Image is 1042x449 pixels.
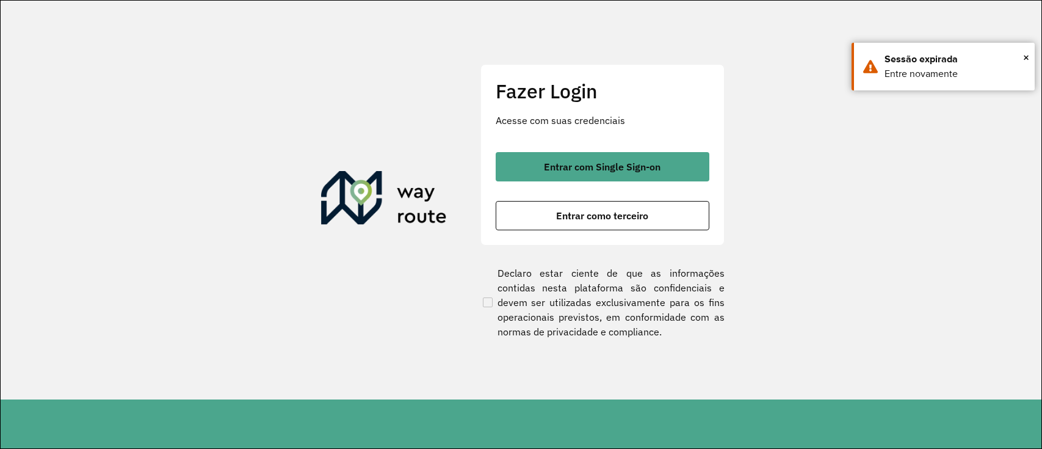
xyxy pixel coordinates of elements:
[496,79,709,103] h2: Fazer Login
[496,113,709,128] p: Acesse com suas credenciais
[496,152,709,181] button: button
[556,211,648,221] span: Entrar como terceiro
[496,201,709,230] button: button
[321,171,447,230] img: Roteirizador AmbevTech
[1023,48,1029,67] button: Close
[885,52,1026,67] div: Sessão expirada
[1023,48,1029,67] span: ×
[480,266,725,339] label: Declaro estar ciente de que as informações contidas nesta plataforma são confidenciais e devem se...
[885,67,1026,81] div: Entre novamente
[544,162,660,172] span: Entrar com Single Sign-on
